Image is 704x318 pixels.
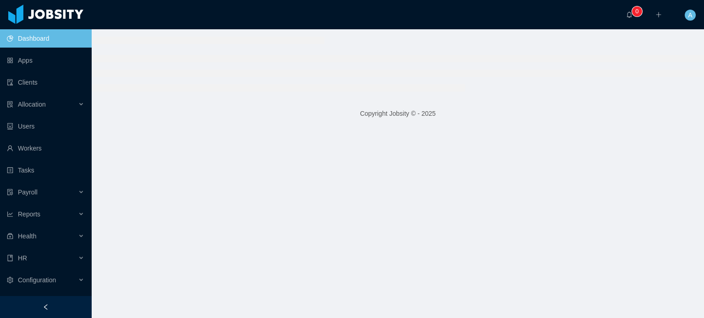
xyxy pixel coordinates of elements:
[626,11,632,18] i: icon: bell
[18,232,36,240] span: Health
[7,189,13,195] i: icon: file-protect
[7,255,13,261] i: icon: book
[18,101,46,108] span: Allocation
[7,73,84,92] a: icon: auditClients
[7,161,84,179] a: icon: profileTasks
[18,254,27,262] span: HR
[7,51,84,70] a: icon: appstoreApps
[632,7,642,16] sup: 0
[7,233,13,239] i: icon: medicine-box
[7,101,13,108] i: icon: solution
[7,211,13,217] i: icon: line-chart
[7,277,13,283] i: icon: setting
[7,139,84,157] a: icon: userWorkers
[92,98,704,129] footer: Copyright Jobsity © - 2025
[655,11,662,18] i: icon: plus
[18,189,38,196] span: Payroll
[688,10,692,21] span: A
[18,276,56,284] span: Configuration
[7,117,84,135] a: icon: robotUsers
[7,29,84,48] a: icon: pie-chartDashboard
[18,210,40,218] span: Reports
